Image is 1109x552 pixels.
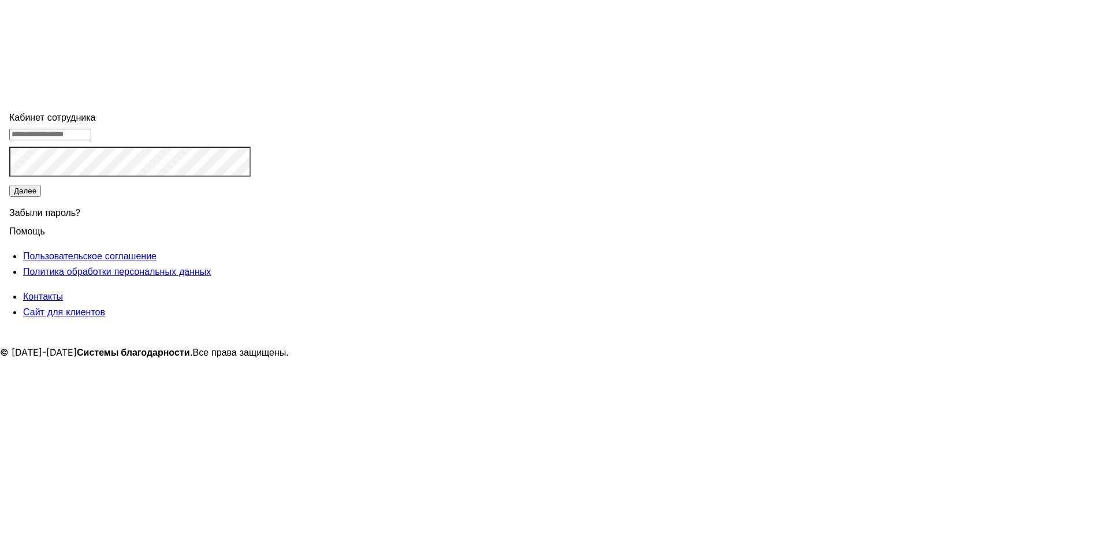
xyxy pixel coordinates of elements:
[9,218,45,237] span: Помощь
[9,198,251,223] div: Забыли пароль?
[23,266,211,277] a: Политика обработки персональных данных
[193,346,289,358] span: Все права защищены.
[23,306,105,318] a: Сайт для клиентов
[23,290,63,302] a: Контакты
[9,110,251,125] div: Кабинет сотрудника
[77,346,190,358] strong: Системы благодарности
[9,185,41,197] button: Далее
[23,250,157,262] a: Пользовательское соглашение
